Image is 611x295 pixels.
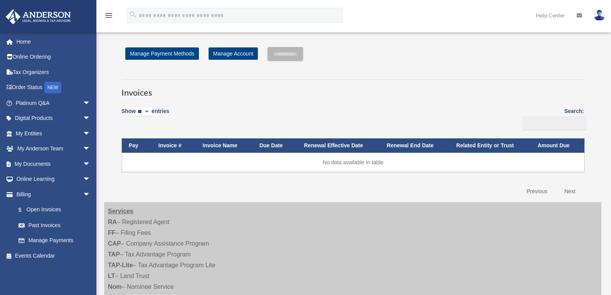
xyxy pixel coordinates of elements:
[44,82,61,93] div: NEW
[522,116,587,131] input: Search:
[108,251,120,258] strong: TAP
[530,138,584,153] th: Amount Due: activate to sort column ascending
[520,106,584,130] label: Search:
[449,138,531,153] th: Related Entity or Trust: activate to sort column ascending
[380,138,449,153] th: Renewal End Date: activate to sort column ascending
[521,184,553,199] a: Previous
[5,141,102,157] a: My Anderson Teamarrow_drop_down
[5,248,102,263] a: Events Calendar
[297,138,380,153] th: Renewal Effective Date: activate to sort column ascending
[125,47,199,60] a: Manage Payment Methods
[108,262,133,268] strong: TAP-Lite
[5,49,102,65] a: Online Ordering
[129,10,137,19] i: search
[121,106,169,124] label: Show entries
[104,13,113,20] a: menu
[83,95,98,111] span: arrow_drop_down
[23,205,27,215] span: $
[594,10,605,21] img: User Pic
[108,229,116,236] strong: FF
[108,283,122,290] strong: Nom
[5,156,102,172] a: My Documentsarrow_drop_down
[83,111,98,126] span: arrow_drop_down
[559,184,581,199] a: Next
[108,240,121,247] strong: CAP
[252,138,297,153] th: Due Date: activate to sort column ascending
[151,138,196,153] th: Invoice #: activate to sort column ascending
[5,64,102,80] a: Tax Organizers
[5,172,102,187] a: Online Learningarrow_drop_down
[83,172,98,187] span: arrow_drop_down
[122,138,151,153] th: Pay: activate to sort column descending
[122,153,584,172] td: No data available in table
[5,80,102,96] a: Order StatusNEW
[5,111,102,126] a: Digital Productsarrow_drop_down
[83,126,98,142] span: arrow_drop_down
[5,34,102,49] a: Home
[108,219,117,225] strong: RA
[11,202,94,218] a: $Open Invoices
[136,108,151,116] select: Showentries
[11,233,98,248] a: Manage Payments
[108,208,133,214] strong: Services
[83,141,98,157] span: arrow_drop_down
[121,79,584,99] h3: Invoices
[83,187,98,202] span: arrow_drop_down
[108,273,115,279] strong: LT
[5,95,102,111] a: Platinum Q&Aarrow_drop_down
[83,156,98,172] span: arrow_drop_down
[5,126,102,141] a: My Entitiesarrow_drop_down
[3,9,73,24] img: Anderson Advisors Platinum Portal
[104,11,113,20] i: menu
[11,217,98,233] a: Past Invoices
[5,187,98,202] a: Billingarrow_drop_down
[196,138,252,153] th: Invoice Name: activate to sort column ascending
[209,47,258,60] a: Manage Account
